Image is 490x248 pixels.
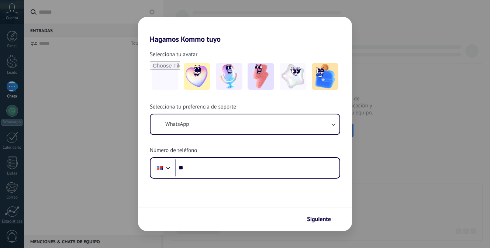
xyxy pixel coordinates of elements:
[248,63,274,90] img: -3.jpeg
[150,103,236,111] span: Selecciona tu preferencia de soporte
[150,51,197,58] span: Selecciona tu avatar
[184,63,210,90] img: -1.jpeg
[312,63,338,90] img: -5.jpeg
[304,213,341,225] button: Siguiente
[165,121,189,128] span: WhatsApp
[216,63,242,90] img: -2.jpeg
[150,147,197,154] span: Número de teléfono
[153,160,167,176] div: Dominican Republic: + 1
[280,63,306,90] img: -4.jpeg
[307,217,331,222] span: Siguiente
[151,114,339,134] button: WhatsApp
[138,17,352,44] h2: Hagamos Kommo tuyo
